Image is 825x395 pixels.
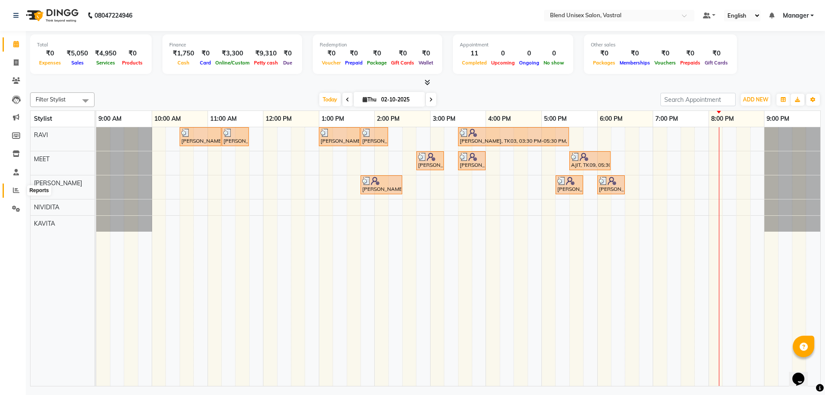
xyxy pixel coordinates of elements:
[281,60,294,66] span: Due
[459,129,568,145] div: [PERSON_NAME], TK03, 03:30 PM-05:30 PM, Global Short (Majireal)
[460,49,489,58] div: 11
[34,203,59,211] span: NIVIDITA
[652,49,678,58] div: ₹0
[678,49,703,58] div: ₹0
[34,220,55,227] span: KAVITA
[617,49,652,58] div: ₹0
[180,129,220,145] div: [PERSON_NAME], TK02, 10:30 AM-11:15 AM, Hair Cut [DEMOGRAPHIC_DATA]
[169,41,295,49] div: Finance
[741,94,770,106] button: ADD NEW
[198,49,213,58] div: ₹0
[34,115,52,122] span: Stylist
[34,179,82,187] span: [PERSON_NAME]
[94,60,117,66] span: Services
[653,113,680,125] a: 7:00 PM
[591,41,730,49] div: Other sales
[152,113,183,125] a: 10:00 AM
[517,49,541,58] div: 0
[764,113,791,125] a: 9:00 PM
[541,49,566,58] div: 0
[320,60,343,66] span: Voucher
[460,41,566,49] div: Appointment
[703,49,730,58] div: ₹0
[361,96,379,103] span: Thu
[416,49,435,58] div: ₹0
[591,49,617,58] div: ₹0
[319,113,346,125] a: 1:00 PM
[120,49,145,58] div: ₹0
[213,49,252,58] div: ₹3,300
[365,60,389,66] span: Package
[27,185,51,196] div: Reports
[120,60,145,66] span: Products
[389,60,416,66] span: Gift Cards
[343,60,365,66] span: Prepaid
[37,41,145,49] div: Total
[743,96,768,103] span: ADD NEW
[319,93,341,106] span: Today
[361,177,401,193] div: [PERSON_NAME], TK04, 01:45 PM-02:30 PM, Hair Cut [DEMOGRAPHIC_DATA]
[389,49,416,58] div: ₹0
[320,41,435,49] div: Redemption
[416,60,435,66] span: Wallet
[486,113,513,125] a: 4:00 PM
[379,93,422,106] input: 2025-10-02
[431,113,458,125] a: 3:00 PM
[417,153,443,169] div: [PERSON_NAME], TK05, 02:45 PM-03:15 PM, [PERSON_NAME]
[22,3,81,28] img: logo
[223,129,248,145] div: [PERSON_NAME], TK02, 11:15 AM-11:45 AM, [PERSON_NAME]
[92,49,120,58] div: ₹4,950
[37,49,63,58] div: ₹0
[591,60,617,66] span: Packages
[542,113,569,125] a: 5:00 PM
[69,60,86,66] span: Sales
[598,177,624,193] div: [PERSON_NAME], TK08, 06:00 PM-06:30 PM, Hair - Hair Wash Classic
[598,113,625,125] a: 6:00 PM
[703,60,730,66] span: Gift Cards
[36,96,66,103] span: Filter Stylist
[375,113,402,125] a: 2:00 PM
[678,60,703,66] span: Prepaids
[37,60,63,66] span: Expenses
[252,49,280,58] div: ₹9,310
[208,113,239,125] a: 11:00 AM
[263,113,294,125] a: 12:00 PM
[96,113,124,125] a: 9:00 AM
[361,129,387,145] div: [PERSON_NAME], TK01, 01:45 PM-02:15 PM, [PERSON_NAME]
[198,60,213,66] span: Card
[213,60,252,66] span: Online/Custom
[517,60,541,66] span: Ongoing
[489,49,517,58] div: 0
[252,60,280,66] span: Petty cash
[652,60,678,66] span: Vouchers
[660,93,736,106] input: Search Appointment
[343,49,365,58] div: ₹0
[365,49,389,58] div: ₹0
[789,361,816,386] iframe: chat widget
[280,49,295,58] div: ₹0
[489,60,517,66] span: Upcoming
[570,153,610,169] div: AJIT, TK09, 05:30 PM-06:15 PM, Hair Cut [DEMOGRAPHIC_DATA]
[175,60,192,66] span: Cash
[556,177,582,193] div: [PERSON_NAME], TK07, 05:15 PM-05:45 PM, [PERSON_NAME]
[709,113,736,125] a: 8:00 PM
[34,131,48,139] span: RAVI
[95,3,132,28] b: 08047224946
[63,49,92,58] div: ₹5,050
[783,11,809,20] span: Manager
[320,129,359,145] div: [PERSON_NAME], TK01, 01:00 PM-01:45 PM, Hair Cut [DEMOGRAPHIC_DATA]
[617,60,652,66] span: Memberships
[34,155,49,163] span: MEET
[169,49,198,58] div: ₹1,750
[541,60,566,66] span: No show
[460,60,489,66] span: Completed
[459,153,485,169] div: [PERSON_NAME], TK06, 03:30 PM-04:00 PM, [PERSON_NAME]
[320,49,343,58] div: ₹0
